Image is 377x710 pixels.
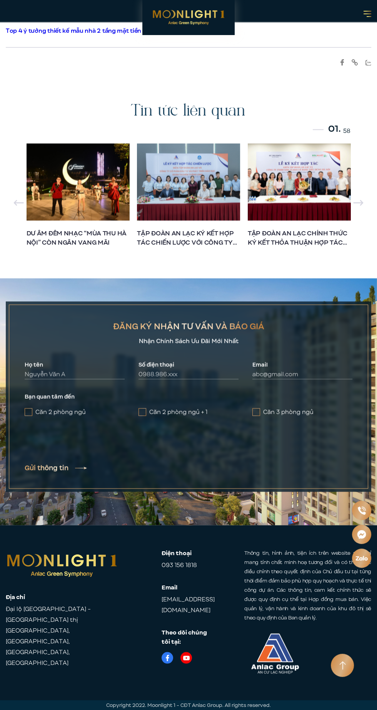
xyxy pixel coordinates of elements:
label: Căn 3 phòng ngủ [252,407,352,416]
a: 093 156 1818 [162,561,197,569]
label: Số điện thoại [138,361,239,369]
p: Copyright 2022. Moonlight 1 - CĐT Anlac Group. All rights reserved. [6,700,371,710]
label: Họ tên [25,361,125,369]
strong: Email [162,582,215,592]
img: Arrow icon [339,661,346,670]
strong: Địa chỉ [6,592,133,601]
label: Email [252,361,352,369]
a: [EMAIL_ADDRESS][DOMAIN_NAME] [162,595,215,614]
p: Thông tin, hình ảnh, tiện ích trên website này chỉ mang tính chất minh hoạ tương đối và có thể đư... [244,548,371,622]
img: Facebook logo [166,655,169,661]
h2: ĐĂNG KÝ NHẬN TƯ VẤN VÀ BÁO GIÁ [113,320,264,332]
span: 58 [343,127,350,136]
img: Messenger icon [357,530,366,539]
img: Zalo icon [355,556,368,561]
img: TẬP ĐOÀN AN LẠC CHÍNH THỨC KÝ KẾT THỎA THUẬN HỢP TÁC CHIẾN LƯỢC VỚI HỆ THỐNG SIÊU THỊ BRG MART TẠ... [248,143,351,220]
h2: Tin tức liên quan [131,101,246,122]
a: DƯ ÂM ĐÊM NHẠC “MÙA THU HÀ NỘI” CÒN NGÂN VANG MÃI [27,228,127,247]
img: Youtube icon [181,655,192,661]
label: Bạn quan tâm đến [25,393,352,401]
span: 01. [324,122,341,136]
strong: Theo dõi chúng tôi tại: [162,628,215,646]
img: Tổng hợp một số mẫu nhà 2 tầng mặt tiền 9m hiện đại [365,60,371,65]
iframe: reCAPTCHA [25,429,142,459]
img: DƯ ÂM ĐÊM NHẠC “MÙA THU HÀ NỘI” CÒN NGÂN VANG MÃI [27,143,130,220]
a: Top 4 ý tưởng thiết kế mẫu nhà 2 tầng mặt tiền 6m đẹp [6,27,164,35]
label: Căn 2 phòng ngủ [25,407,125,416]
span: Đại lộ [GEOGRAPHIC_DATA] - [GEOGRAPHIC_DATA] thị [GEOGRAPHIC_DATA], [GEOGRAPHIC_DATA], [GEOGRAPHI... [6,603,133,668]
strong: Điện thoại [162,548,215,557]
input: Nguyễn Văn A [25,369,125,379]
img: Logo Anlac Group [244,630,306,677]
p: Nhận Chính Sách Ưu Đãi Mới Nhất [25,336,352,346]
input: 0988.986.xxx [138,369,239,379]
img: Tổng hợp một số mẫu nhà 2 tầng mặt tiền 9m hiện đại [340,59,344,65]
img: Tổng hợp một số mẫu nhà 2 tầng mặt tiền 9m hiện đại [351,59,358,65]
label: Căn 2 phòng ngủ + 1 [138,407,239,416]
img: TẬP ĐOÀN AN LẠC KÝ KẾT HỢP TÁC CHIẾN LƯỢC VỚI CÔNG TY CPĐT VÀ PHÁT TRIỂN GIÁO DỤC ĐOÀN THỊ ĐIỂM T... [137,143,240,220]
input: abc@gmail.com [252,369,352,379]
img: Phone icon [357,507,365,515]
button: Gửi thông tin [25,463,87,472]
div: Next slide [353,194,364,211]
